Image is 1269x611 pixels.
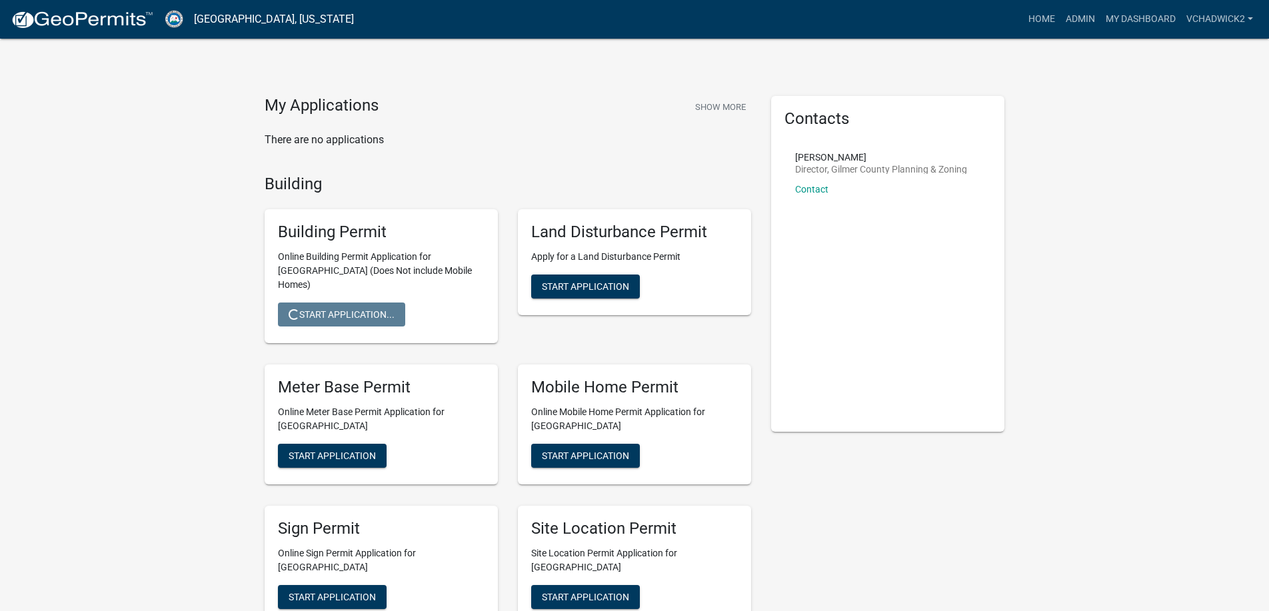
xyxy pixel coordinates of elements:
[265,175,751,194] h4: Building
[531,223,738,242] h5: Land Disturbance Permit
[289,591,376,602] span: Start Application
[164,10,183,28] img: Gilmer County, Georgia
[278,250,485,292] p: Online Building Permit Application for [GEOGRAPHIC_DATA] (Does Not include Mobile Homes)
[1060,7,1100,32] a: Admin
[542,591,629,602] span: Start Application
[795,184,828,195] a: Contact
[795,165,967,174] p: Director, Gilmer County Planning & Zoning
[278,223,485,242] h5: Building Permit
[531,405,738,433] p: Online Mobile Home Permit Application for [GEOGRAPHIC_DATA]
[531,250,738,264] p: Apply for a Land Disturbance Permit
[531,519,738,538] h5: Site Location Permit
[265,132,751,148] p: There are no applications
[531,444,640,468] button: Start Application
[278,585,387,609] button: Start Application
[278,546,485,574] p: Online Sign Permit Application for [GEOGRAPHIC_DATA]
[531,275,640,299] button: Start Application
[531,585,640,609] button: Start Application
[1023,7,1060,32] a: Home
[531,546,738,574] p: Site Location Permit Application for [GEOGRAPHIC_DATA]
[690,96,751,118] button: Show More
[289,309,395,320] span: Start Application...
[1181,7,1258,32] a: VChadwick2
[289,450,376,460] span: Start Application
[194,8,354,31] a: [GEOGRAPHIC_DATA], [US_STATE]
[531,378,738,397] h5: Mobile Home Permit
[784,109,991,129] h5: Contacts
[1100,7,1181,32] a: My Dashboard
[278,519,485,538] h5: Sign Permit
[795,153,967,162] p: [PERSON_NAME]
[278,303,405,326] button: Start Application...
[278,405,485,433] p: Online Meter Base Permit Application for [GEOGRAPHIC_DATA]
[265,96,379,116] h4: My Applications
[278,444,387,468] button: Start Application
[542,450,629,460] span: Start Application
[278,378,485,397] h5: Meter Base Permit
[542,281,629,292] span: Start Application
